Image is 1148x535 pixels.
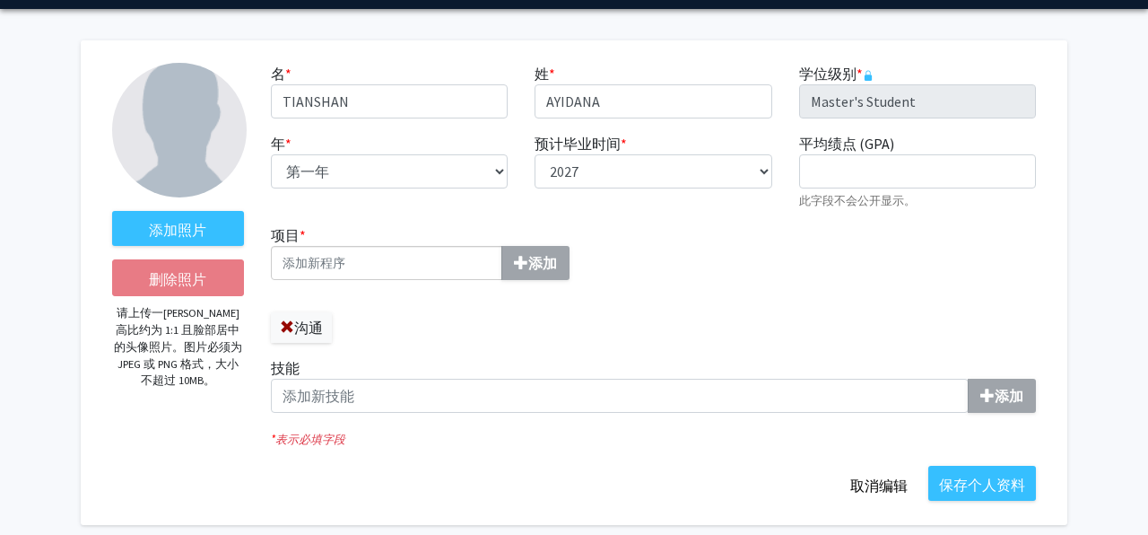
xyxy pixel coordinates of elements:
font: 请上传一[PERSON_NAME]高比约为 1:1 且脸部居中的头像照片。图片必须为 JPEG 或 PNG 格式，大小不超过 10MB。 [114,306,242,387]
font: 此字段不会公开显示。 [799,193,916,207]
font: 名 [271,65,285,83]
label: 添加个人资料图片 [112,211,244,246]
font: 表示必填字段 [275,432,345,446]
svg: 该信息由约翰霍普金斯大学提供并自动更新，无法在 ForagerOne 上编辑。 [863,70,874,81]
button: 取消编辑 [839,466,919,503]
input: 技能添加 [271,379,969,413]
font: 添加 [528,254,557,272]
input: 项目*添加 [271,246,502,280]
font: 沟通 [294,319,323,337]
font: 项目 [271,226,300,244]
font: 添加照片 [149,221,206,239]
font: 年 [271,135,285,153]
font: 姓 [535,65,549,83]
font: 保存个人资料 [939,476,1025,494]
img: 个人资料图片 [112,63,247,197]
button: 技能 [968,379,1036,413]
font: 技能 [271,359,300,377]
font: 学位级别 [799,65,857,83]
font: 预计毕业时间 [535,135,621,153]
button: 保存个人资料 [928,466,1036,501]
font: 取消编辑 [850,477,908,495]
font: 平均绩点 (GPA) [799,135,894,153]
iframe: 聊天 [13,454,76,522]
button: 删除照片 [112,259,244,296]
font: 添加 [995,387,1023,405]
font: 删除照片 [149,270,206,288]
